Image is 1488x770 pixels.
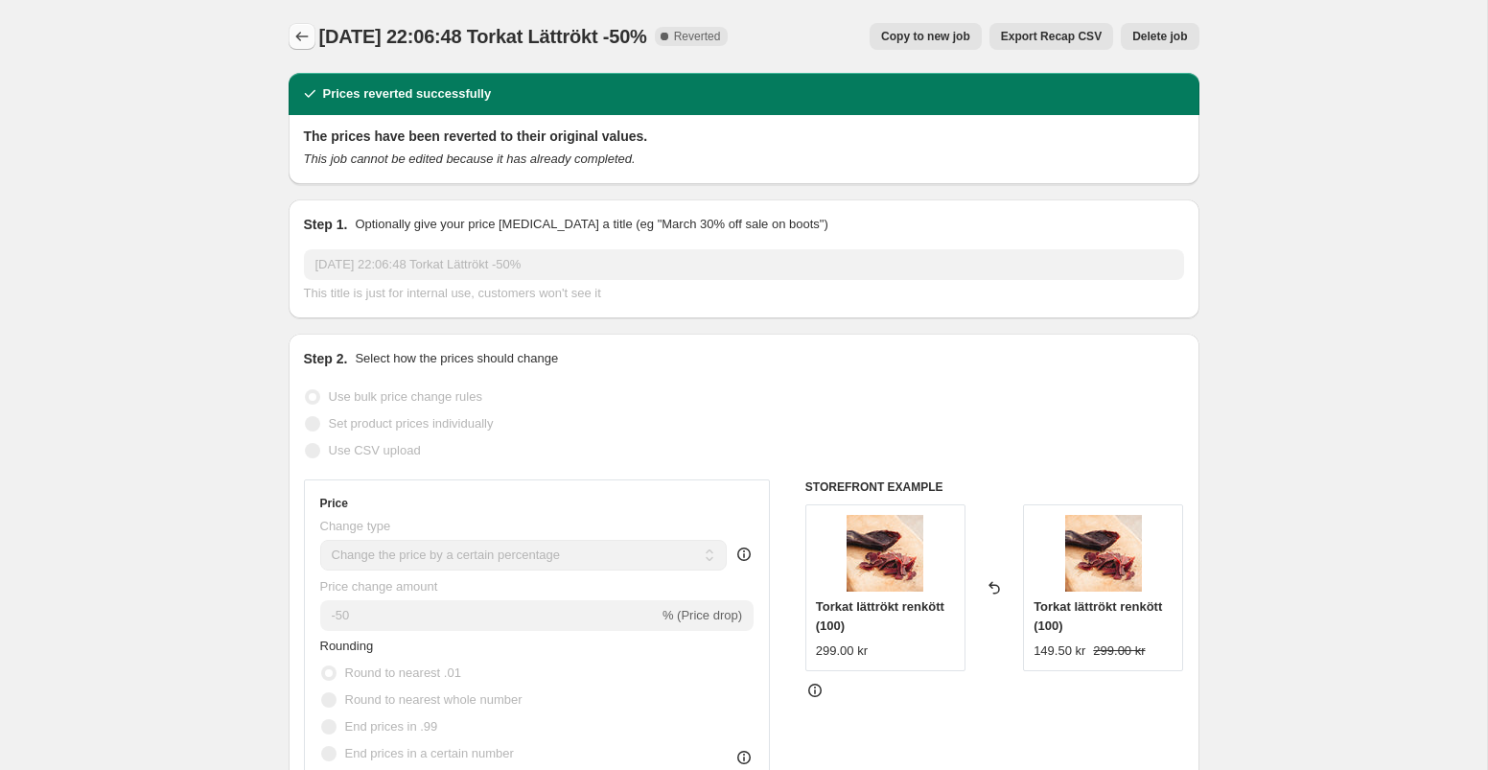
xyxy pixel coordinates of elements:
[329,443,421,457] span: Use CSV upload
[1034,642,1085,661] div: 149.50 kr
[320,600,659,631] input: -15
[1034,599,1162,633] span: Torkat lättrökt renkött (100)
[345,746,514,760] span: End prices in a certain number
[304,286,601,300] span: This title is just for internal use, customers won't see it
[304,249,1184,280] input: 30% off holiday sale
[1121,23,1198,50] button: Delete job
[1001,29,1102,44] span: Export Recap CSV
[345,719,438,734] span: End prices in .99
[304,215,348,234] h2: Step 1.
[345,692,523,707] span: Round to nearest whole number
[355,215,827,234] p: Optionally give your price [MEDICAL_DATA] a title (eg "March 30% off sale on boots")
[304,127,1184,146] h2: The prices have been reverted to their original values.
[319,26,647,47] span: [DATE] 22:06:48 Torkat Lättrökt -50%
[320,639,374,653] span: Rounding
[989,23,1113,50] button: Export Recap CSV
[320,519,391,533] span: Change type
[1065,515,1142,592] img: Torkat_lattrokt_renkott_1_80x.jpg
[816,599,944,633] span: Torkat lättrökt renkött (100)
[345,665,461,680] span: Round to nearest .01
[870,23,982,50] button: Copy to new job
[320,579,438,594] span: Price change amount
[323,84,492,104] h2: Prices reverted successfully
[320,496,348,511] h3: Price
[663,608,742,622] span: % (Price drop)
[329,389,482,404] span: Use bulk price change rules
[329,416,494,431] span: Set product prices individually
[674,29,721,44] span: Reverted
[847,515,923,592] img: Torkat_lattrokt_renkott_1_80x.jpg
[805,479,1184,495] h6: STOREFRONT EXAMPLE
[1093,642,1145,661] strike: 299.00 kr
[816,642,868,661] div: 299.00 kr
[304,152,636,166] i: This job cannot be edited because it has already completed.
[1132,29,1187,44] span: Delete job
[304,349,348,368] h2: Step 2.
[881,29,970,44] span: Copy to new job
[289,23,315,50] button: Price change jobs
[355,349,558,368] p: Select how the prices should change
[734,545,754,564] div: help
